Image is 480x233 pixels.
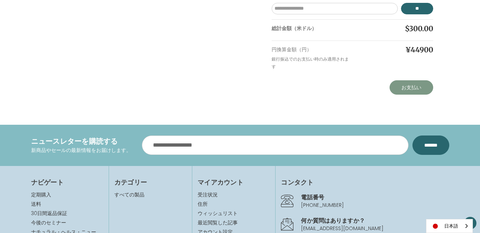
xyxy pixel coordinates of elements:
a: お支払い [390,80,433,95]
a: 住所 [198,200,270,208]
h4: ニュースレターを購読する [31,136,131,147]
h4: 何か質問はありますか？ [301,216,449,225]
a: 最近閲覧した記事 [198,219,270,227]
span: ¥44900 [405,45,433,54]
a: 定期購入 [31,191,51,198]
div: Language [426,219,473,233]
a: 今後のセミナー [31,219,66,226]
span: $300.00 [405,24,433,33]
aside: Language selected: 日本語 [426,219,473,233]
a: すべての製品 [114,191,144,198]
a: ウィッシュリスト [198,210,270,217]
h4: コンタクト [281,177,449,187]
h4: カテゴリー [114,177,187,187]
h4: ナビゲート [31,177,103,187]
strong: 総計金額（米ドル） [272,25,317,32]
a: 30日間返品保証 [31,210,67,217]
a: 日本語 [426,219,472,233]
a: [PHONE_NUMBER] [301,201,344,209]
h4: マイアカウント [198,177,270,187]
a: [EMAIL_ADDRESS][DOMAIN_NAME] [301,225,383,232]
a: 受注状況 [198,191,270,199]
p: 新商品やセールの最新情報をお届けします。 [31,147,131,154]
small: 銀行振込でのお支払い時のみ適用されます [272,56,349,70]
a: 送料 [31,200,41,208]
h4: 電話番号 [301,193,449,201]
p: 円換算金額（円） [272,46,352,53]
